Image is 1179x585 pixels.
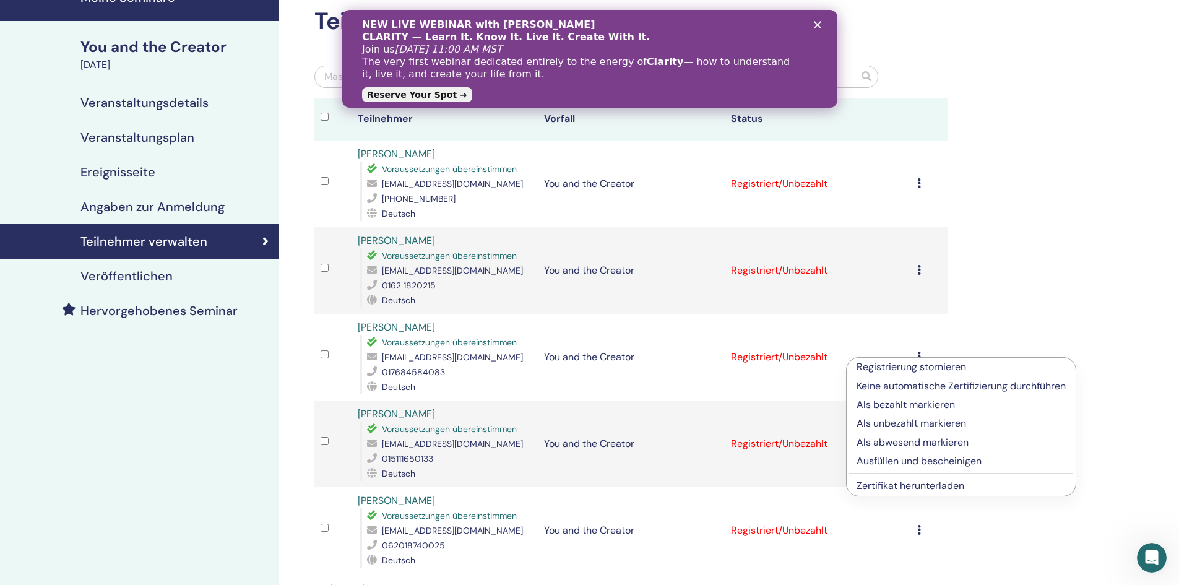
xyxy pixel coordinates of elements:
[382,193,456,204] span: [PHONE_NUMBER]
[538,314,724,401] td: You and the Creator
[382,352,523,363] span: [EMAIL_ADDRESS][DOMAIN_NAME]
[382,366,445,378] span: 017684584083
[538,487,724,574] td: You and the Creator
[472,11,484,19] div: Schließen
[382,525,523,536] span: [EMAIL_ADDRESS][DOMAIN_NAME]
[382,295,415,306] span: Deutsch
[538,401,724,487] td: You and the Creator
[80,199,225,214] h4: Angaben zur Anmeldung
[80,95,209,110] h4: Veranstaltungsdetails
[358,234,435,247] a: [PERSON_NAME]
[314,7,948,36] h2: Teilnehmer verwalten
[80,130,194,145] h4: Veranstaltungsplan
[382,453,433,464] span: 015111650133
[725,98,911,141] th: Status
[857,360,1066,375] p: Registrierung stornieren
[80,58,271,72] div: [DATE]
[857,397,1066,412] p: Als bezahlt markieren
[382,163,517,175] span: Voraussetzungen übereinstimmen
[382,337,517,348] span: Voraussetzungen übereinstimmen
[80,37,271,58] div: You and the Creator
[80,269,173,284] h4: Veröffentlichen
[857,435,1066,450] p: Als abwesend markieren
[80,165,155,180] h4: Ereignisseite
[857,416,1066,431] p: Als unbezahlt markieren
[1137,543,1167,573] iframe: Intercom live chat
[80,234,207,249] h4: Teilnehmer verwalten
[382,438,523,449] span: [EMAIL_ADDRESS][DOMAIN_NAME]
[538,141,724,227] td: You and the Creator
[382,540,445,551] span: 062018740025
[857,454,1066,469] p: Ausfüllen und bescheinigen
[382,250,517,261] span: Voraussetzungen übereinstimmen
[382,510,517,521] span: Voraussetzungen übereinstimmen
[538,98,724,141] th: Vorfall
[324,69,398,84] div: Massenaktionen
[538,227,724,314] td: You and the Creator
[382,178,523,189] span: [EMAIL_ADDRESS][DOMAIN_NAME]
[73,37,279,72] a: You and the Creator[DATE]
[80,303,238,318] h4: Hervorgehobenes Seminar
[382,280,436,291] span: 0162 1820215
[382,265,523,276] span: [EMAIL_ADDRESS][DOMAIN_NAME]
[382,555,415,566] span: Deutsch
[352,98,538,141] th: Teilnehmer
[358,147,435,160] a: [PERSON_NAME]
[857,479,964,492] a: Zertifikat herunterladen
[857,379,1066,394] p: Keine automatische Zertifizierung durchführen
[382,381,415,392] span: Deutsch
[382,423,517,435] span: Voraussetzungen übereinstimmen
[358,407,435,420] a: [PERSON_NAME]
[342,10,837,108] iframe: Intercom live chat Banner
[382,468,415,479] span: Deutsch
[358,321,435,334] a: [PERSON_NAME]
[382,208,415,219] span: Deutsch
[358,494,435,507] a: [PERSON_NAME]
